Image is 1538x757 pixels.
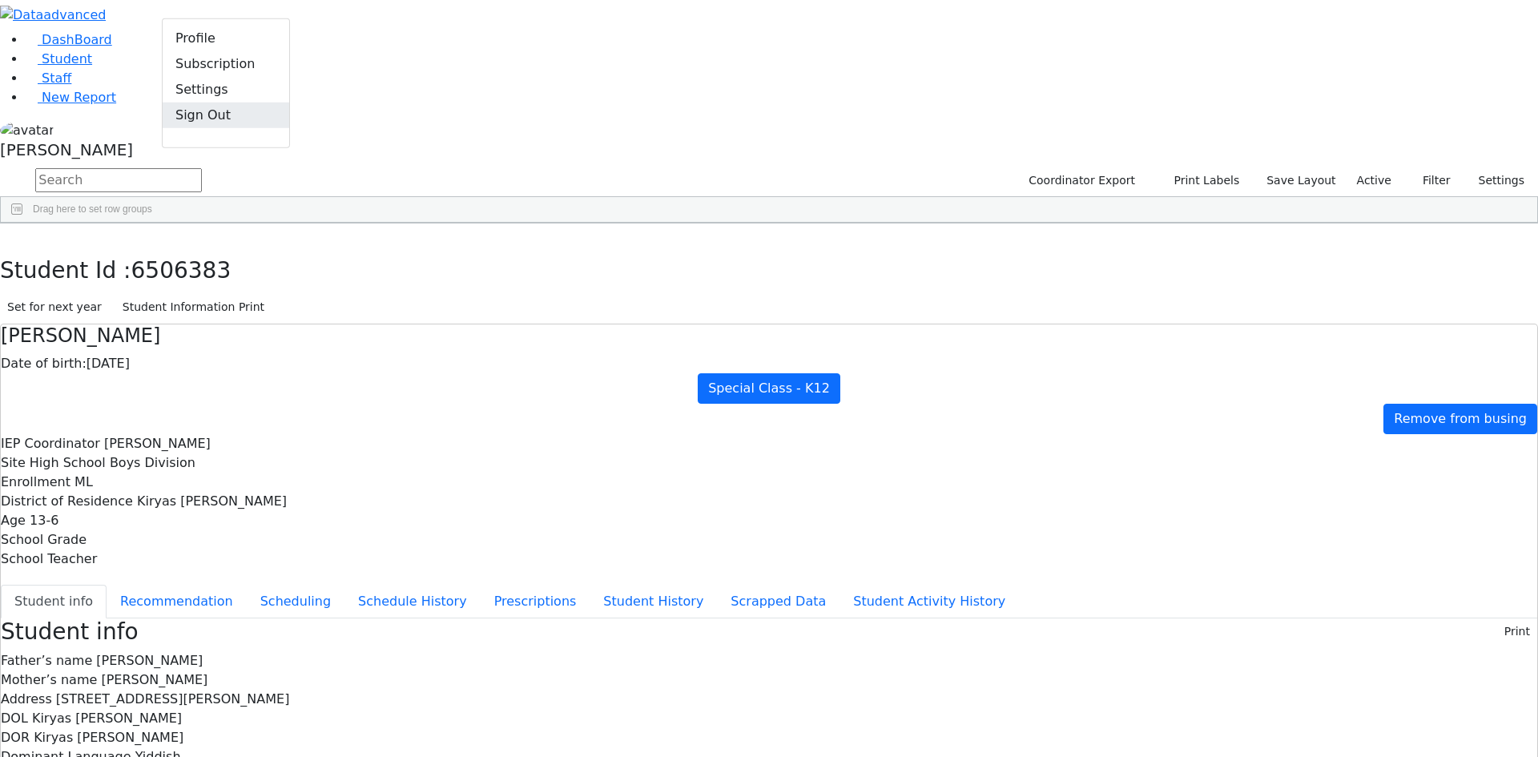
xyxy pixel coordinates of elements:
label: Mother’s name [1,670,97,690]
a: Sign Out [163,102,289,127]
label: Father’s name [1,651,92,670]
a: New Report [26,90,116,105]
h3: Student info [1,618,139,646]
label: School Grade [1,530,87,550]
span: 13-6 [30,513,58,528]
span: Kiryas [PERSON_NAME] [34,730,183,745]
button: Save Layout [1259,168,1343,193]
span: [STREET_ADDRESS][PERSON_NAME] [56,691,290,707]
span: New Report [42,90,116,105]
h4: [PERSON_NAME] [1,324,1537,348]
button: Print Labels [1155,168,1246,193]
span: Student [42,51,92,66]
a: DashBoard [26,32,112,47]
button: Student History [590,585,717,618]
span: ML [74,474,93,489]
a: Staff [26,70,71,86]
label: School Teacher [1,550,97,569]
button: Settings [1458,168,1532,193]
div: [DATE] [1,354,1537,373]
button: Scrapped Data [717,585,839,618]
span: Drag here to set row groups [33,203,152,215]
span: Staff [42,70,71,86]
a: Profile [163,25,289,50]
button: Scheduling [247,585,344,618]
button: Print [1497,619,1537,644]
span: DashBoard [42,32,112,47]
span: [PERSON_NAME] [101,672,207,687]
label: Date of birth: [1,354,87,373]
span: [PERSON_NAME] [96,653,203,668]
a: Subscription [163,50,289,76]
label: Active [1350,168,1399,193]
label: Age [1,511,26,530]
span: [PERSON_NAME] [104,436,211,451]
label: IEP Coordinator [1,434,100,453]
a: Special Class - K12 [698,373,840,404]
button: Recommendation [107,585,247,618]
button: Filter [1402,168,1458,193]
label: DOR [1,728,30,747]
span: High School Boys Division [30,455,195,470]
span: Remove from busing [1394,411,1527,426]
button: Student Information Print [115,295,272,320]
label: Site [1,453,26,473]
button: Student Activity History [839,585,1019,618]
label: Enrollment [1,473,70,492]
label: DOL [1,709,28,728]
label: District of Residence [1,492,133,511]
span: Kiryas [PERSON_NAME] [32,711,182,726]
button: Schedule History [344,585,481,618]
a: Settings [163,76,289,102]
label: Address [1,690,52,709]
button: Prescriptions [481,585,590,618]
span: Kiryas [PERSON_NAME] [137,493,287,509]
span: 6506383 [131,257,232,284]
a: Remove from busing [1383,404,1537,434]
button: Student info [1,585,107,618]
input: Search [35,168,202,192]
a: Student [26,51,92,66]
button: Coordinator Export [1018,168,1142,193]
